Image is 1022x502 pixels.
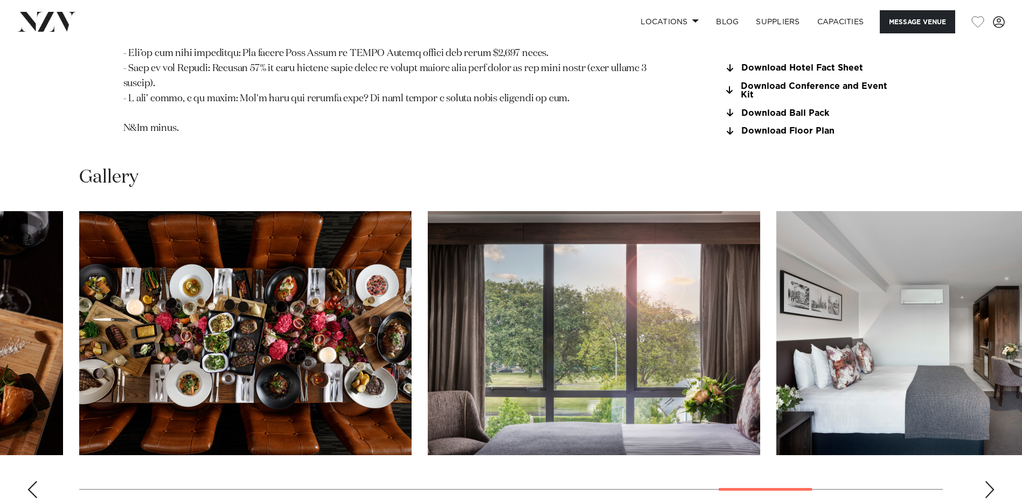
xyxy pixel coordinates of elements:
a: Capacities [809,10,873,33]
a: Download Ball Pack [724,109,899,118]
a: BLOG [707,10,747,33]
a: Download Conference and Event Kit [724,82,899,100]
swiper-slide: 18 / 23 [79,211,412,455]
img: nzv-logo.png [17,12,76,31]
a: Download Hotel Fact Sheet [724,64,899,73]
a: SUPPLIERS [747,10,808,33]
swiper-slide: 19 / 23 [428,211,760,455]
a: Download Floor Plan [724,127,899,136]
h2: Gallery [79,165,138,190]
button: Message Venue [880,10,955,33]
a: Locations [632,10,707,33]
